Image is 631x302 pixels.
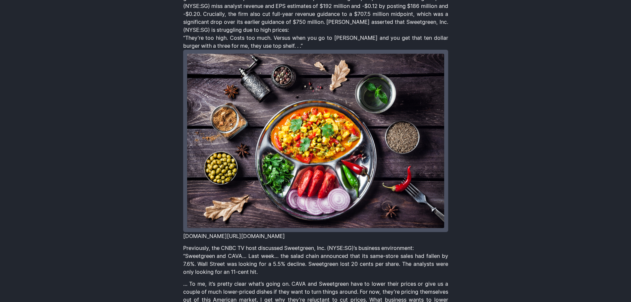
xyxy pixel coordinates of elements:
p: “Sweetgreen and CAVA… Last week… the salad chain announced that its same-store sales had fallen b... [183,252,448,276]
p: “They’re too high. Costs too much. Versus when you go to [PERSON_NAME] and you get that ten dolla... [183,34,448,50]
img: Jim Cramer Reveals Why Sweetgreen, Inc. (SG) Is Struggling [187,54,444,228]
p: Previously, the CNBC TV host discussed Sweetgreen, Inc. (NYSE:SG)’s business environment: [183,244,448,252]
